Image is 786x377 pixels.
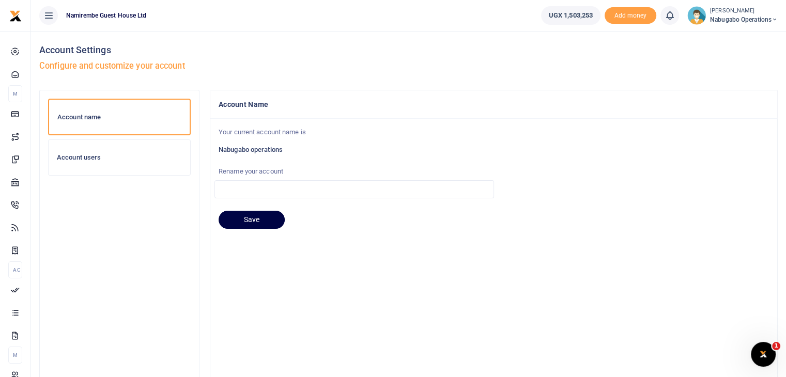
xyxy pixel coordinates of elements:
[39,44,778,56] h4: Account Settings
[219,211,285,229] button: Save
[687,6,778,25] a: profile-user [PERSON_NAME] Nabugabo operations
[537,6,605,25] li: Wallet ballance
[214,166,494,177] label: Rename your account
[219,127,769,138] p: Your current account name is
[605,7,656,24] span: Add money
[772,342,780,350] span: 1
[751,342,776,367] iframe: Intercom live chat
[9,11,22,19] a: logo-small logo-large logo-large
[710,7,778,15] small: [PERSON_NAME]
[48,99,191,136] a: Account name
[57,113,181,121] h6: Account name
[62,11,151,20] span: Namirembe Guest House Ltd
[8,261,22,278] li: Ac
[9,10,22,22] img: logo-small
[8,347,22,364] li: M
[605,7,656,24] li: Toup your wallet
[687,6,706,25] img: profile-user
[710,15,778,24] span: Nabugabo operations
[8,85,22,102] li: M
[48,139,191,176] a: Account users
[57,153,182,162] h6: Account users
[39,61,778,71] h5: Configure and customize your account
[219,146,769,154] h6: Nabugabo operations
[219,99,769,110] h4: Account Name
[541,6,600,25] a: UGX 1,503,253
[605,11,656,19] a: Add money
[549,10,593,21] span: UGX 1,503,253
